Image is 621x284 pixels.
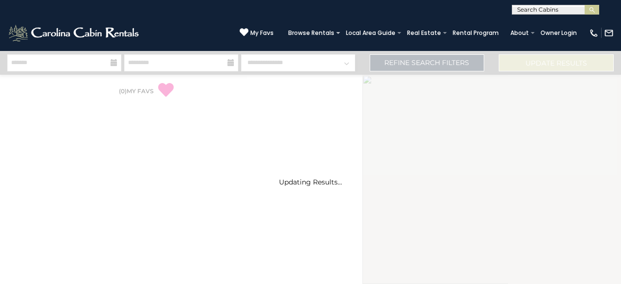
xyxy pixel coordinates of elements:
a: Owner Login [536,26,582,40]
a: My Favs [240,28,274,38]
a: Browse Rentals [283,26,339,40]
a: Local Area Guide [341,26,400,40]
span: My Favs [250,29,274,37]
a: Rental Program [448,26,504,40]
a: About [506,26,534,40]
img: phone-regular-white.png [589,28,599,38]
img: mail-regular-white.png [604,28,614,38]
img: White-1-2.png [7,23,142,43]
a: Real Estate [402,26,446,40]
